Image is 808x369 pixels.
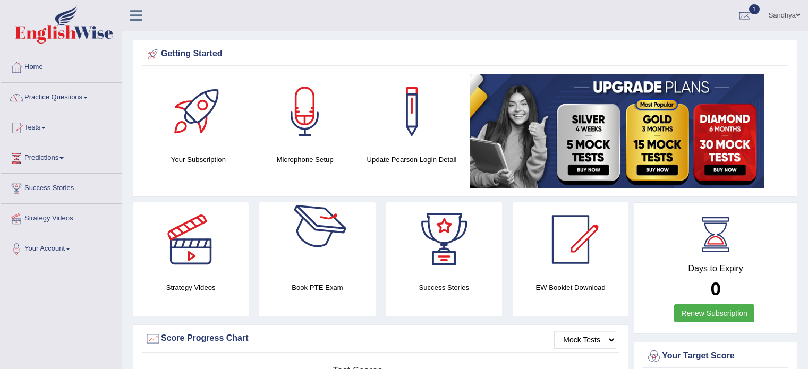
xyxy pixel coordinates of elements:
h4: Book PTE Exam [259,282,375,293]
b: 0 [710,278,720,299]
div: Getting Started [145,46,785,62]
a: Success Stories [1,174,122,200]
h4: Your Subscription [150,154,246,165]
a: Your Account [1,234,122,261]
img: small5.jpg [470,74,764,188]
a: Renew Subscription [674,304,754,322]
h4: Update Pearson Login Detail [364,154,460,165]
h4: EW Booklet Download [513,282,628,293]
h4: Success Stories [386,282,502,293]
a: Home [1,53,122,79]
h4: Microphone Setup [257,154,353,165]
a: Tests [1,113,122,140]
div: Your Target Score [646,348,785,364]
a: Predictions [1,143,122,170]
a: Practice Questions [1,83,122,109]
span: 1 [749,4,760,14]
h4: Days to Expiry [646,264,785,273]
a: Strategy Videos [1,204,122,230]
div: Score Progress Chart [145,331,616,347]
h4: Strategy Videos [133,282,249,293]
